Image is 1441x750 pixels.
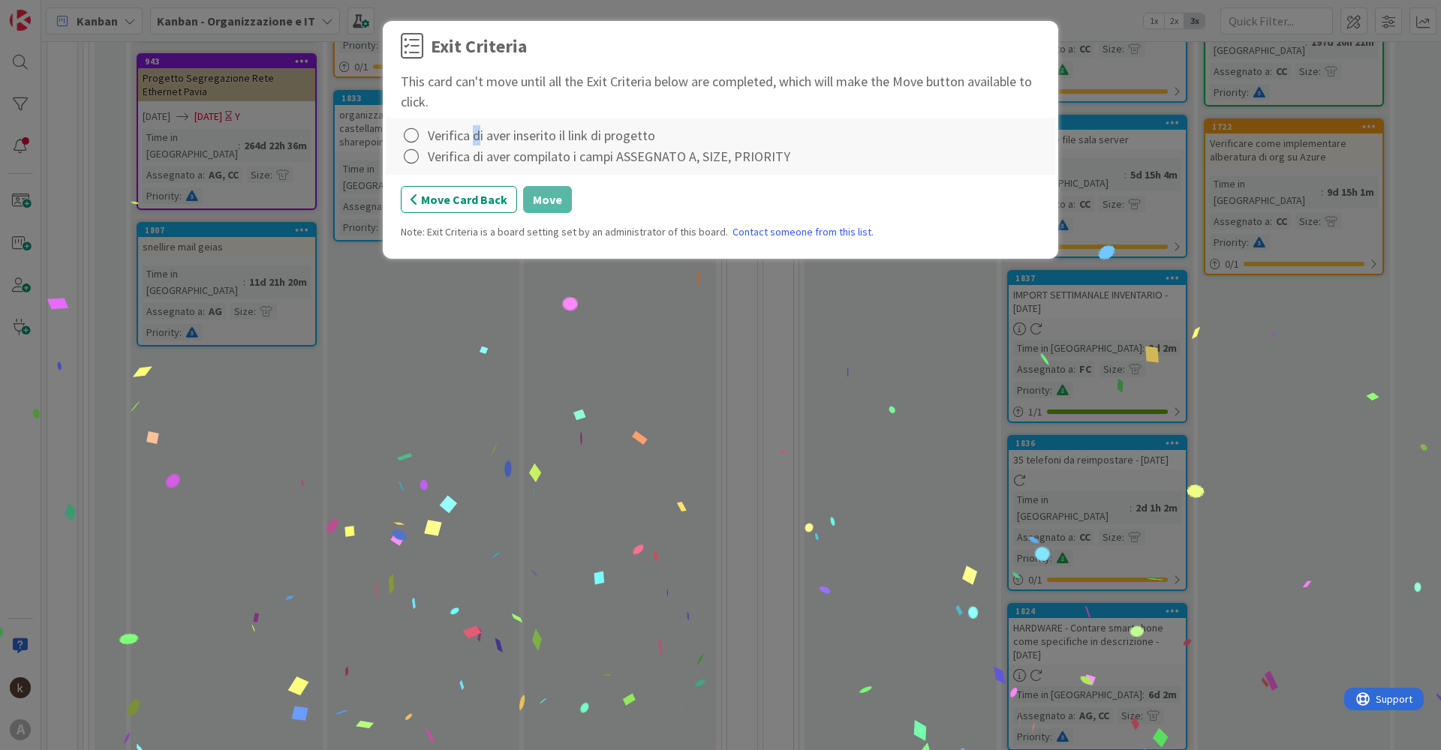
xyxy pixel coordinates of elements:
[428,125,655,145] div: Verifica di aver inserito il link di progetto
[401,71,1040,112] div: This card can't move until all the Exit Criteria below are completed, which will make the Move bu...
[32,2,68,20] span: Support
[401,186,517,213] button: Move Card Back
[401,224,1040,240] div: Note: Exit Criteria is a board setting set by an administrator of this board.
[428,146,790,166] div: Verifica di aver compilato i campi ASSEGNATO A, SIZE, PRIORITY
[431,33,527,60] div: Exit Criteria
[733,224,874,240] a: Contact someone from this list.
[523,186,572,213] button: Move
